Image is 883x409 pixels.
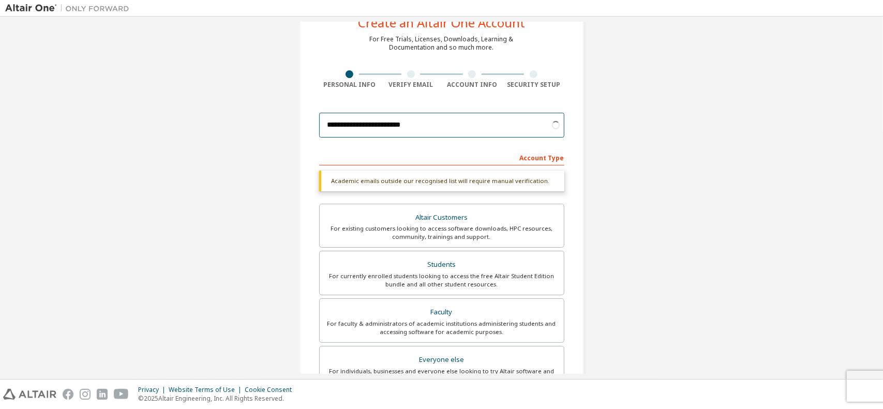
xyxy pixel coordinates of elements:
p: © 2025 Altair Engineering, Inc. All Rights Reserved. [138,394,298,403]
div: Everyone else [326,353,558,367]
img: altair_logo.svg [3,389,56,400]
div: Verify Email [380,81,442,89]
img: instagram.svg [80,389,91,400]
div: For faculty & administrators of academic institutions administering students and accessing softwa... [326,320,558,336]
div: Account Info [442,81,503,89]
div: For Free Trials, Licenses, Downloads, Learning & Documentation and so much more. [370,35,514,52]
div: For individuals, businesses and everyone else looking to try Altair software and explore our prod... [326,367,558,384]
div: Personal Info [319,81,381,89]
div: Altair Customers [326,210,558,225]
img: facebook.svg [63,389,73,400]
div: Privacy [138,386,169,394]
div: Website Terms of Use [169,386,245,394]
img: youtube.svg [114,389,129,400]
div: Create an Altair One Account [358,17,525,29]
div: Faculty [326,305,558,320]
div: Academic emails outside our recognised list will require manual verification. [319,171,564,191]
div: Students [326,257,558,272]
div: Account Type [319,149,564,165]
div: Cookie Consent [245,386,298,394]
div: For currently enrolled students looking to access the free Altair Student Edition bundle and all ... [326,272,558,289]
div: Security Setup [503,81,564,89]
img: Altair One [5,3,134,13]
div: For existing customers looking to access software downloads, HPC resources, community, trainings ... [326,224,558,241]
img: linkedin.svg [97,389,108,400]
